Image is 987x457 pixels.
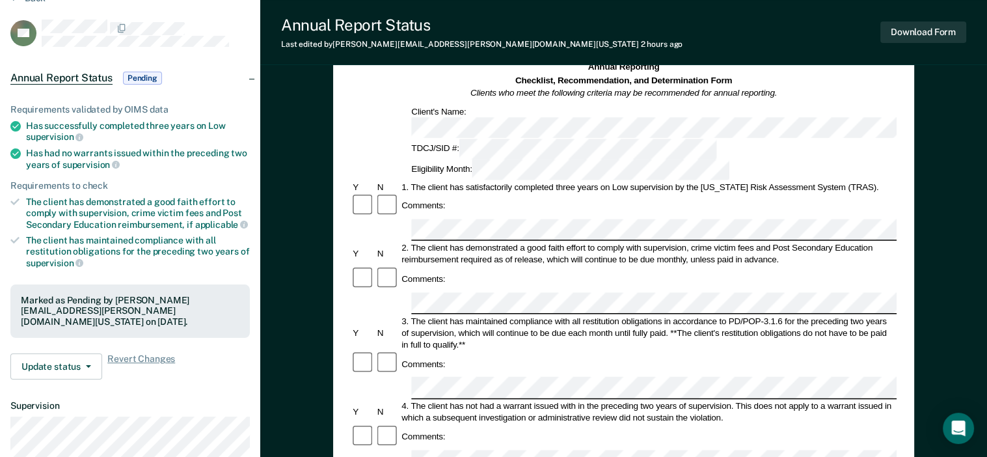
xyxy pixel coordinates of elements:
[62,159,120,170] span: supervision
[880,21,966,43] button: Download Form
[10,72,113,85] span: Annual Report Status
[375,406,399,417] div: N
[409,139,718,159] div: TDCJ/SID #:
[26,197,250,230] div: The client has demonstrated a good faith effort to comply with supervision, crime victim fees and...
[26,132,83,142] span: supervision
[399,315,897,350] div: 3. The client has maintained compliance with all restitution obligations in accordance to PD/POP-...
[281,16,683,35] div: Annual Report Status
[281,40,683,49] div: Last edited by [PERSON_NAME][EMAIL_ADDRESS][PERSON_NAME][DOMAIN_NAME][US_STATE]
[10,180,250,191] div: Requirements to check
[26,120,250,143] div: Has successfully completed three years on Low
[26,148,250,170] div: Has had no warrants issued within the preceding two years of
[351,327,375,339] div: Y
[351,180,375,192] div: Y
[399,431,447,443] div: Comments:
[21,295,239,327] div: Marked as Pending by [PERSON_NAME][EMAIL_ADDRESS][PERSON_NAME][DOMAIN_NAME][US_STATE] on [DATE].
[399,180,897,192] div: 1. The client has satisfactorily completed three years on Low supervision by the [US_STATE] Risk ...
[409,159,731,180] div: Eligibility Month:
[195,219,248,230] span: applicable
[399,273,447,284] div: Comments:
[399,200,447,212] div: Comments:
[641,40,683,49] span: 2 hours ago
[107,353,175,380] span: Revert Changes
[351,406,375,417] div: Y
[943,413,974,444] div: Open Intercom Messenger
[375,180,399,192] div: N
[375,327,399,339] div: N
[123,72,162,85] span: Pending
[588,62,659,72] strong: Annual Reporting
[399,242,897,266] div: 2. The client has demonstrated a good faith effort to comply with supervision, crime victim fees ...
[10,104,250,115] div: Requirements validated by OIMS data
[375,248,399,260] div: N
[399,400,897,423] div: 4. The client has not had a warrant issued with in the preceding two years of supervision. This d...
[26,235,250,268] div: The client has maintained compliance with all restitution obligations for the preceding two years of
[10,353,102,380] button: Update status
[26,258,83,268] span: supervision
[10,400,250,411] dt: Supervision
[351,248,375,260] div: Y
[399,358,447,370] div: Comments:
[515,75,732,85] strong: Checklist, Recommendation, and Determination Form
[470,88,777,98] em: Clients who meet the following criteria may be recommended for annual reporting.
